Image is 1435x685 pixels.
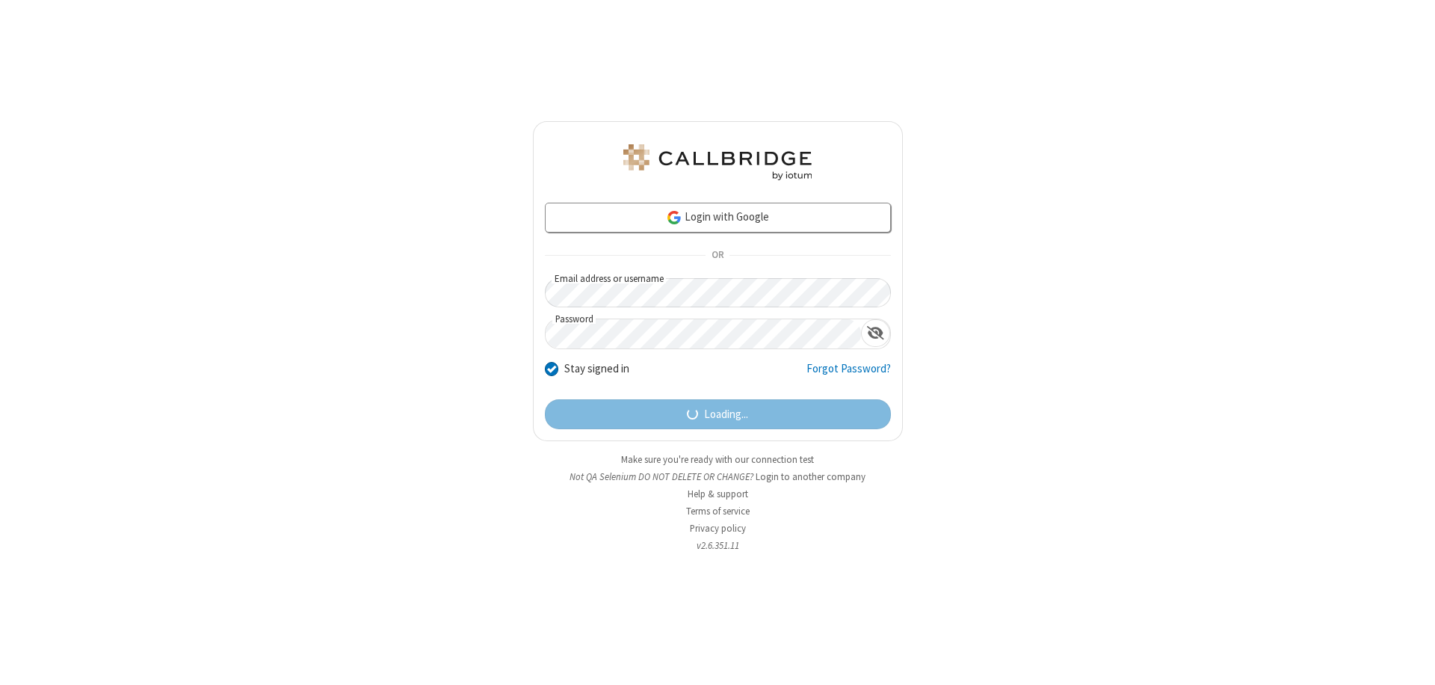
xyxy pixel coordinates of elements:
button: Login to another company [756,470,865,484]
span: Loading... [704,406,748,423]
img: google-icon.png [666,209,682,226]
iframe: Chat [1398,646,1424,675]
label: Stay signed in [564,360,629,378]
div: Show password [861,319,890,347]
span: OR [706,245,729,266]
a: Terms of service [686,505,750,517]
img: QA Selenium DO NOT DELETE OR CHANGE [620,144,815,180]
a: Privacy policy [690,522,746,535]
li: Not QA Selenium DO NOT DELETE OR CHANGE? [533,470,903,484]
a: Forgot Password? [806,360,891,389]
a: Login with Google [545,203,891,233]
button: Loading... [545,399,891,429]
input: Password [546,319,861,348]
a: Help & support [688,488,748,500]
li: v2.6.351.11 [533,538,903,553]
input: Email address or username [545,278,891,307]
a: Make sure you're ready with our connection test [621,453,814,466]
